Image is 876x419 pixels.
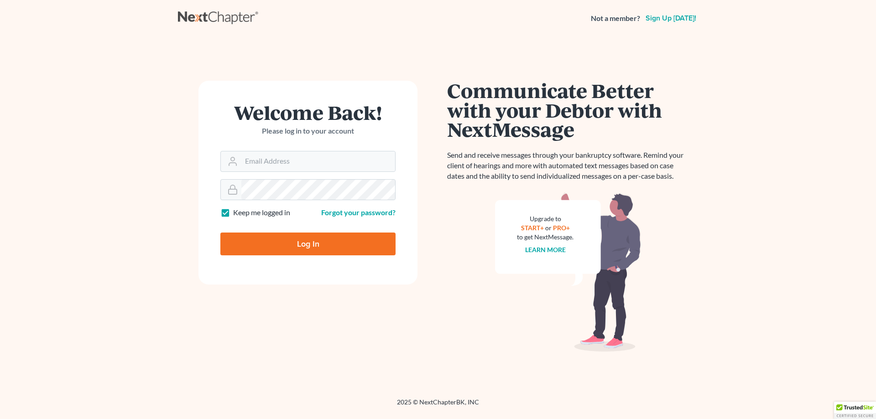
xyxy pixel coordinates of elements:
[220,126,396,136] p: Please log in to your account
[644,15,698,22] a: Sign up [DATE]!
[447,150,689,181] p: Send and receive messages through your bankruptcy software. Remind your client of hearings and mo...
[220,233,396,255] input: Log In
[178,398,698,414] div: 2025 © NextChapterBK, INC
[241,151,395,171] input: Email Address
[517,233,574,242] div: to get NextMessage.
[495,192,641,352] img: nextmessage_bg-59042aed3d76b12b5cd301f8e5b87938c9018125f34e5fa2b7a6b67550977c72.svg
[525,246,566,253] a: Learn more
[545,224,552,232] span: or
[834,402,876,419] div: TrustedSite Certified
[553,224,570,232] a: PRO+
[591,13,640,24] strong: Not a member?
[447,81,689,139] h1: Communicate Better with your Debtor with NextMessage
[220,103,396,122] h1: Welcome Back!
[321,208,396,217] a: Forgot your password?
[233,207,290,218] label: Keep me logged in
[521,224,544,232] a: START+
[517,214,574,223] div: Upgrade to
